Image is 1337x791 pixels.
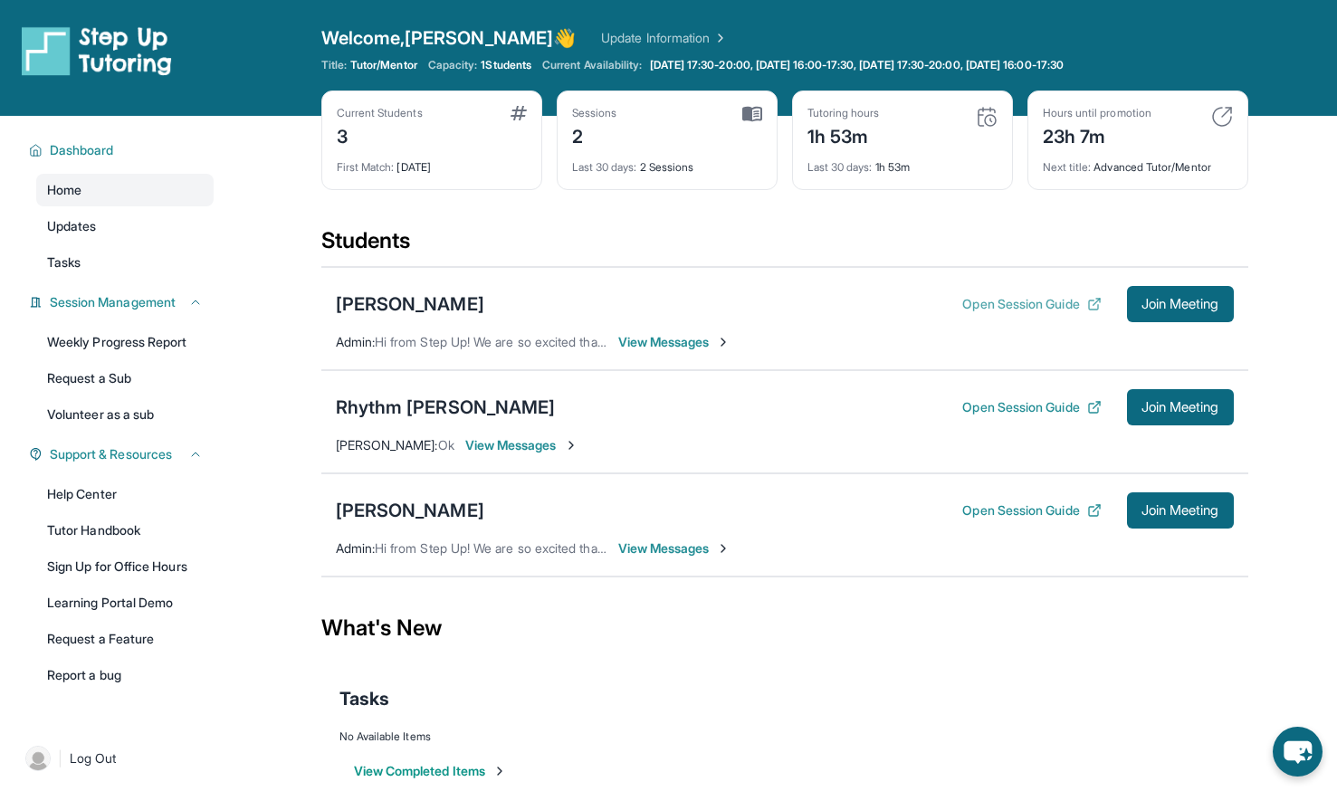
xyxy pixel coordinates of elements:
[336,498,484,523] div: [PERSON_NAME]
[25,746,51,771] img: user-img
[618,539,731,558] span: View Messages
[564,438,578,453] img: Chevron-Right
[339,729,1230,744] div: No Available Items
[336,291,484,317] div: [PERSON_NAME]
[1043,160,1092,174] span: Next title :
[339,686,389,711] span: Tasks
[742,106,762,122] img: card
[321,588,1248,668] div: What's New
[807,106,880,120] div: Tutoring hours
[1211,106,1233,128] img: card
[36,623,214,655] a: Request a Feature
[1141,402,1219,413] span: Join Meeting
[58,748,62,769] span: |
[1043,149,1233,175] div: Advanced Tutor/Mentor
[481,58,531,72] span: 1 Students
[646,58,1067,72] a: [DATE] 17:30-20:00, [DATE] 16:00-17:30, [DATE] 17:30-20:00, [DATE] 16:00-17:30
[716,335,731,349] img: Chevron-Right
[70,749,117,767] span: Log Out
[50,445,172,463] span: Support & Resources
[36,478,214,510] a: Help Center
[337,106,423,120] div: Current Students
[36,586,214,619] a: Learning Portal Demo
[976,106,998,128] img: card
[465,436,578,454] span: View Messages
[36,514,214,547] a: Tutor Handbook
[807,160,873,174] span: Last 30 days :
[1273,727,1323,777] button: chat-button
[1127,492,1234,529] button: Join Meeting
[1043,120,1151,149] div: 23h 7m
[572,106,617,120] div: Sessions
[50,141,114,159] span: Dashboard
[36,174,214,206] a: Home
[350,58,417,72] span: Tutor/Mentor
[321,226,1248,266] div: Students
[716,541,731,556] img: Chevron-Right
[337,149,527,175] div: [DATE]
[337,120,423,149] div: 3
[47,253,81,272] span: Tasks
[22,25,172,76] img: logo
[36,362,214,395] a: Request a Sub
[336,437,438,453] span: [PERSON_NAME] :
[36,246,214,279] a: Tasks
[354,762,507,780] button: View Completed Items
[47,217,97,235] span: Updates
[36,550,214,583] a: Sign Up for Office Hours
[572,160,637,174] span: Last 30 days :
[336,395,556,420] div: Rhythm [PERSON_NAME]
[962,398,1101,416] button: Open Session Guide
[572,120,617,149] div: 2
[321,58,347,72] span: Title:
[47,181,81,199] span: Home
[542,58,642,72] span: Current Availability:
[321,25,577,51] span: Welcome, [PERSON_NAME] 👋
[428,58,478,72] span: Capacity:
[1043,106,1151,120] div: Hours until promotion
[1127,389,1234,425] button: Join Meeting
[511,106,527,120] img: card
[43,141,203,159] button: Dashboard
[1141,505,1219,516] span: Join Meeting
[807,149,998,175] div: 1h 53m
[36,659,214,691] a: Report a bug
[336,334,375,349] span: Admin :
[601,29,728,47] a: Update Information
[962,501,1101,519] button: Open Session Guide
[1141,299,1219,310] span: Join Meeting
[572,149,762,175] div: 2 Sessions
[43,293,203,311] button: Session Management
[438,437,454,453] span: Ok
[43,445,203,463] button: Support & Resources
[36,398,214,431] a: Volunteer as a sub
[18,739,214,778] a: |Log Out
[337,160,395,174] span: First Match :
[336,540,375,556] span: Admin :
[962,295,1101,313] button: Open Session Guide
[650,58,1064,72] span: [DATE] 17:30-20:00, [DATE] 16:00-17:30, [DATE] 17:30-20:00, [DATE] 16:00-17:30
[36,210,214,243] a: Updates
[807,120,880,149] div: 1h 53m
[618,333,731,351] span: View Messages
[50,293,176,311] span: Session Management
[36,326,214,358] a: Weekly Progress Report
[710,29,728,47] img: Chevron Right
[1127,286,1234,322] button: Join Meeting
